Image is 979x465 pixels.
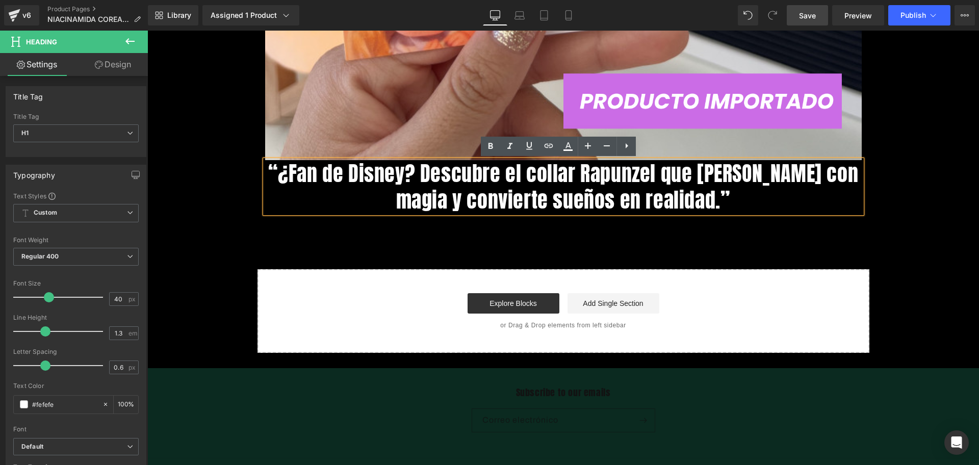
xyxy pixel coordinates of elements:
[114,396,138,414] div: %
[13,280,139,287] div: Font Size
[211,10,291,20] div: Assigned 1 Product
[34,356,798,368] h2: Subscribe to our emails
[13,382,139,390] div: Text Color
[13,426,139,433] div: Font
[128,330,137,337] span: em
[762,5,783,25] button: Redo
[128,296,137,302] span: px
[738,5,758,25] button: Undo
[32,399,97,410] input: Color
[76,53,150,76] a: Design
[47,5,149,13] a: Product Pages
[13,165,55,179] div: Typography
[13,113,139,120] div: Title Tag
[320,263,412,283] a: Explore Blocks
[4,5,39,25] a: v6
[532,5,556,25] a: Tablet
[13,237,139,244] div: Font Weight
[799,10,816,21] span: Save
[47,15,130,23] span: NIACINAMIDA COREANO
[26,38,57,46] span: Heading
[13,87,43,101] div: Title Tag
[420,263,512,283] a: Add Single Section
[128,364,137,371] span: px
[955,5,975,25] button: More
[20,9,33,22] div: v6
[483,5,507,25] a: Desktop
[34,209,57,217] b: Custom
[118,130,714,183] h1: “¿Fan de Disney? Descubre el collar Rapunzel que [PERSON_NAME] con magia y convierte sueños en re...
[944,430,969,455] div: Open Intercom Messenger
[21,443,43,451] i: Default
[13,348,139,355] div: Letter Spacing
[485,378,507,402] button: Suscribirse
[888,5,950,25] button: Publish
[167,11,191,20] span: Library
[507,5,532,25] a: Laptop
[832,5,884,25] a: Preview
[148,5,198,25] a: New Library
[844,10,872,21] span: Preview
[13,314,139,321] div: Line Height
[900,11,926,19] span: Publish
[21,129,29,137] b: H1
[556,5,581,25] a: Mobile
[126,291,706,298] p: or Drag & Drop elements from left sidebar
[13,192,139,200] div: Text Styles
[21,252,59,260] b: Regular 400
[325,378,507,401] input: Correo electrónico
